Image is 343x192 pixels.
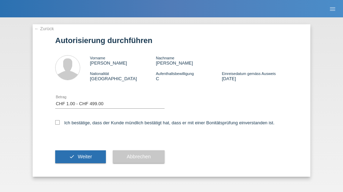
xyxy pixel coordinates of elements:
i: menu [329,6,336,12]
span: Einreisedatum gemäss Ausweis [222,72,276,76]
div: [PERSON_NAME] [90,55,156,66]
span: Aufenthaltsbewilligung [156,72,194,76]
span: Nachname [156,56,174,60]
div: [PERSON_NAME] [156,55,222,66]
span: Nationalität [90,72,109,76]
label: Ich bestätige, dass der Kunde mündlich bestätigt hat, dass er mit einer Bonitätsprüfung einversta... [55,120,275,125]
div: [GEOGRAPHIC_DATA] [90,71,156,81]
span: Abbrechen [127,154,151,159]
div: C [156,71,222,81]
button: check Weiter [55,150,106,164]
a: menu [326,7,340,11]
button: Abbrechen [113,150,165,164]
h1: Autorisierung durchführen [55,36,288,45]
span: Vorname [90,56,105,60]
div: [DATE] [222,71,288,81]
i: check [69,154,75,159]
span: Weiter [78,154,92,159]
a: ← Zurück [34,26,54,31]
